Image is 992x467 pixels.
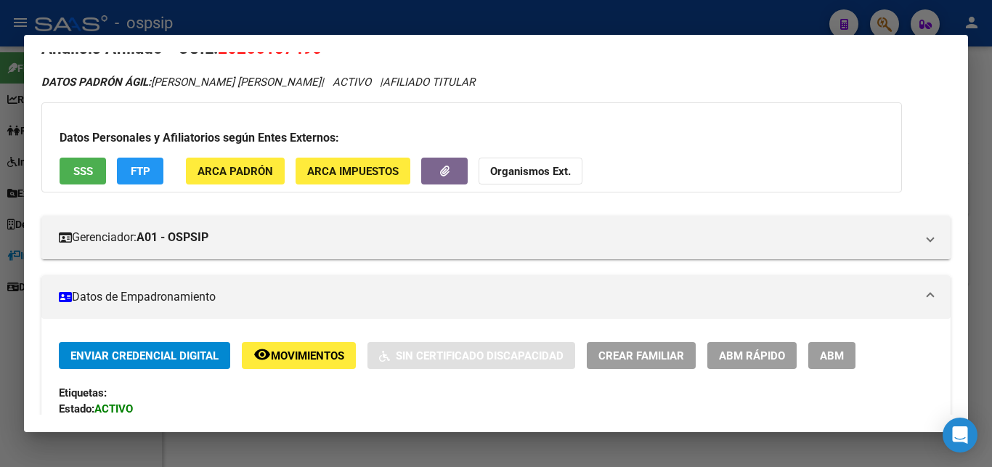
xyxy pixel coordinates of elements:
[598,349,684,362] span: Crear Familiar
[820,349,844,362] span: ABM
[367,342,575,369] button: Sin Certificado Discapacidad
[59,386,107,399] strong: Etiquetas:
[137,229,208,246] strong: A01 - OSPSIP
[707,342,797,369] button: ABM Rápido
[186,158,285,184] button: ARCA Padrón
[60,158,106,184] button: SSS
[117,158,163,184] button: FTP
[383,76,475,89] span: AFILIADO TITULAR
[94,402,133,415] strong: ACTIVO
[41,216,951,259] mat-expansion-panel-header: Gerenciador:A01 - OSPSIP
[587,342,696,369] button: Crear Familiar
[808,342,855,369] button: ABM
[70,349,219,362] span: Enviar Credencial Digital
[59,288,916,306] mat-panel-title: Datos de Empadronamiento
[41,76,475,89] i: | ACTIVO |
[307,165,399,178] span: ARCA Impuestos
[59,342,230,369] button: Enviar Credencial Digital
[396,349,564,362] span: Sin Certificado Discapacidad
[198,165,273,178] span: ARCA Padrón
[943,418,977,452] div: Open Intercom Messenger
[253,346,271,363] mat-icon: remove_red_eye
[60,129,884,147] h3: Datos Personales y Afiliatorios según Entes Externos:
[73,165,93,178] span: SSS
[271,349,344,362] span: Movimientos
[59,229,916,246] mat-panel-title: Gerenciador:
[218,38,322,57] span: 20266137495
[41,76,321,89] span: [PERSON_NAME] [PERSON_NAME]
[131,165,150,178] span: FTP
[59,402,94,415] strong: Estado:
[41,275,951,319] mat-expansion-panel-header: Datos de Empadronamiento
[242,342,356,369] button: Movimientos
[41,76,151,89] strong: DATOS PADRÓN ÁGIL:
[719,349,785,362] span: ABM Rápido
[490,165,571,178] strong: Organismos Ext.
[479,158,582,184] button: Organismos Ext.
[296,158,410,184] button: ARCA Impuestos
